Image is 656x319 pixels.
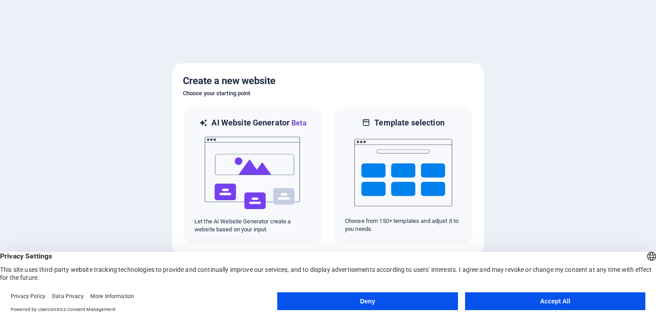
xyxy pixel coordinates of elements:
h6: Template selection [374,117,444,128]
h6: AI Website Generator [211,117,306,129]
p: Let the AI Website Generator create a website based on your input. [194,218,311,234]
p: Choose from 150+ templates and adjust it to you needs. [345,217,462,233]
h6: Choose your starting point [183,88,473,99]
span: Beta [290,119,307,127]
img: ai [204,129,302,218]
h5: Create a new website [183,74,473,88]
div: Template selectionChoose from 150+ templates and adjust it to you needs. [333,106,473,245]
div: AI Website GeneratorBetaaiLet the AI Website Generator create a website based on your input. [183,106,323,245]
